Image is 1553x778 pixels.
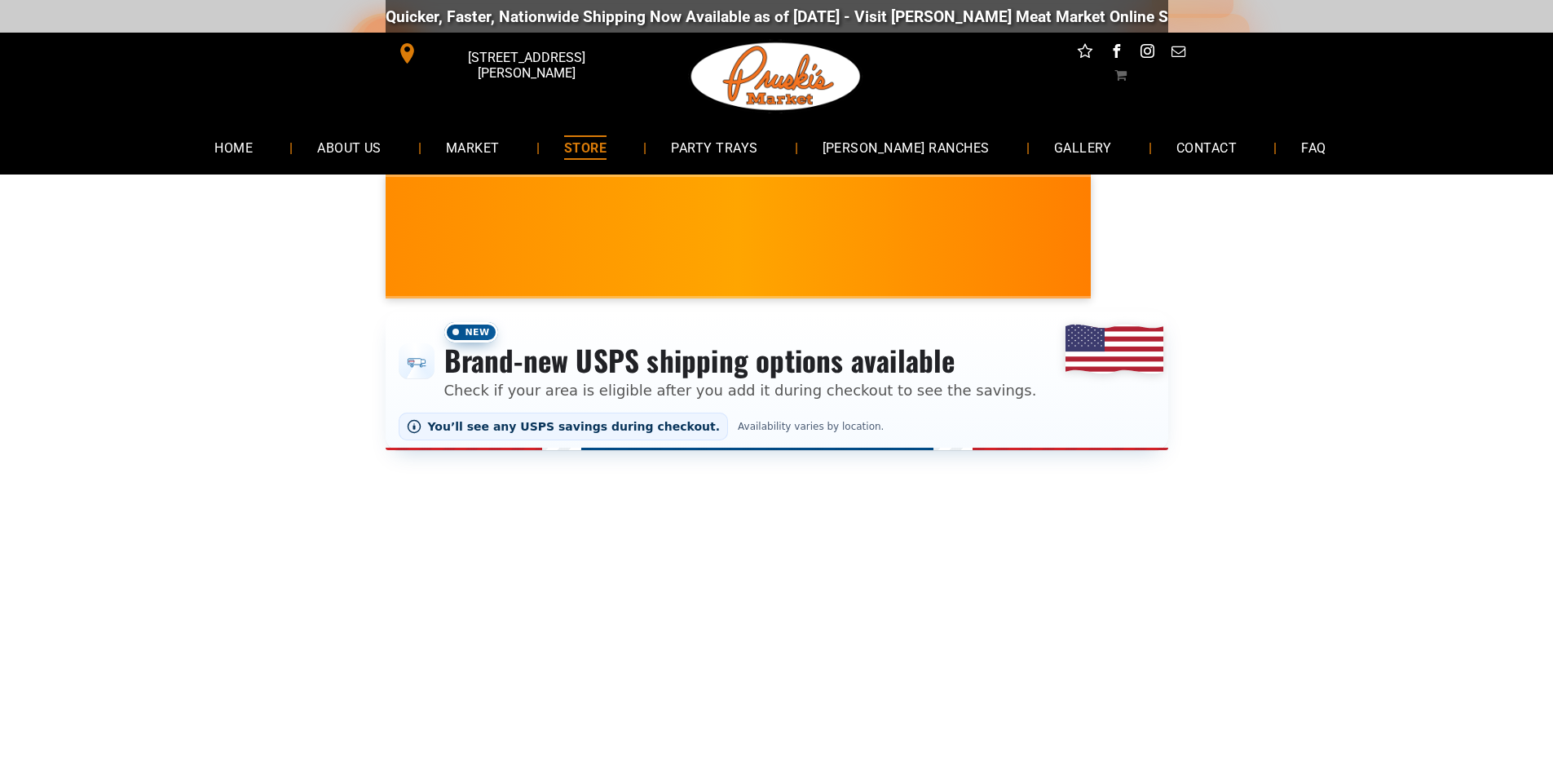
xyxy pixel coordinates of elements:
div: Quicker, Faster, Nationwide Shipping Now Available as of [DATE] - Visit [PERSON_NAME] Meat Market... [139,7,1127,26]
a: Social network [1074,41,1096,66]
img: Pruski-s+Market+HQ+Logo2-1920w.png [688,33,864,121]
a: ABOUT US [293,126,406,169]
a: HOME [190,126,277,169]
a: STORE [540,126,631,169]
a: email [1167,41,1189,66]
a: [DOMAIN_NAME][URL] [968,7,1127,26]
span: You’ll see any USPS savings during checkout. [428,420,721,433]
span: [STREET_ADDRESS][PERSON_NAME] [421,42,631,89]
span: New [444,322,498,343]
span: Availability varies by location. [735,421,887,432]
p: Check if your area is eligible after you add it during checkout to see the savings. [444,379,1037,401]
a: instagram [1136,41,1158,66]
a: facebook [1105,41,1127,66]
span: [PERSON_NAME] MARKET [751,248,1071,274]
a: MARKET [421,126,524,169]
a: CONTACT [1152,126,1261,169]
a: GALLERY [1030,126,1136,169]
a: PARTY TRAYS [646,126,782,169]
a: FAQ [1277,126,1350,169]
h3: Brand-new USPS shipping options available [444,343,1037,378]
a: [PERSON_NAME] RANCHES [798,126,1014,169]
div: Shipping options announcement [386,312,1168,450]
a: [STREET_ADDRESS][PERSON_NAME] [386,41,635,66]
